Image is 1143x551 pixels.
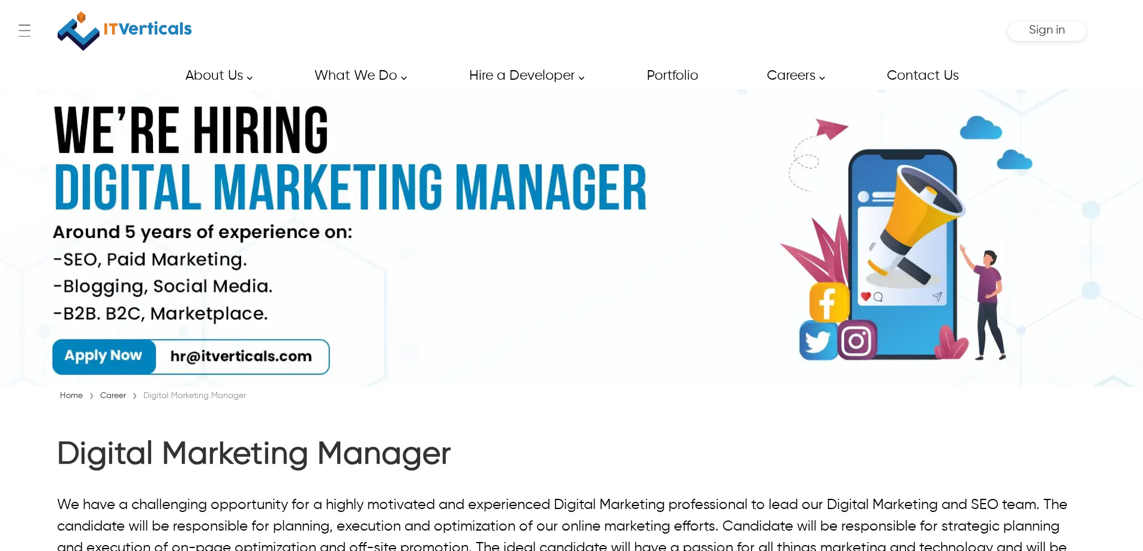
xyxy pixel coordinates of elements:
a: Home [57,392,86,400]
span: › [132,388,137,405]
a: Sign in [1029,28,1065,35]
a: Hire a Developer [455,62,591,89]
a: About Us [172,62,259,89]
a: Career [97,392,129,400]
a: Portfolio [633,62,711,89]
img: IT Verticals Inc [58,6,192,56]
a: What We Do [301,62,413,89]
span: Sign in [1029,24,1065,37]
h1: Digital Marketing Manager [57,436,1086,480]
a: IT Verticals Inc [57,6,193,56]
a: Careers [753,62,832,89]
span: › [89,388,94,405]
div: Digital Marketing Manager [140,390,249,402]
a: Contact Us [873,62,971,89]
